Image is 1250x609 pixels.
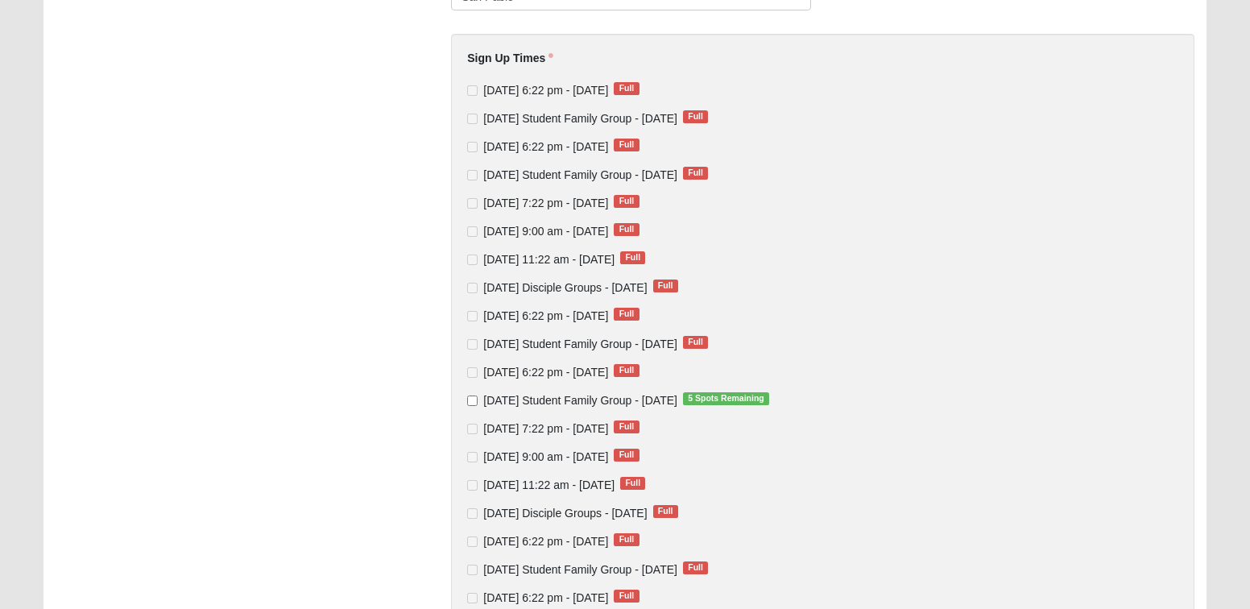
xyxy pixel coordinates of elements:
span: Full [614,364,639,377]
input: [DATE] 6:22 pm - [DATE]Full [467,311,478,321]
span: Full [653,505,678,518]
span: 5 Spots Remaining [683,392,769,405]
span: Full [614,308,639,321]
input: [DATE] Student Family Group - [DATE]5 Spots Remaining [467,396,478,406]
span: [DATE] 6:22 pm - [DATE] [483,366,608,379]
input: [DATE] Disciple Groups - [DATE]Full [467,508,478,519]
span: Full [683,336,708,349]
span: Full [620,251,645,264]
span: Full [614,533,639,546]
input: [DATE] Student Family Group - [DATE]Full [467,565,478,575]
span: Full [683,561,708,574]
span: Full [614,449,639,462]
span: Full [683,167,708,180]
span: Full [614,590,639,603]
span: [DATE] 6:22 pm - [DATE] [483,309,608,322]
span: [DATE] Disciple Groups - [DATE] [483,507,647,520]
input: [DATE] 7:22 pm - [DATE]Full [467,198,478,209]
input: [DATE] 7:22 pm - [DATE]Full [467,424,478,434]
input: [DATE] 6:22 pm - [DATE]Full [467,593,478,603]
span: [DATE] 6:22 pm - [DATE] [483,535,608,548]
span: [DATE] Student Family Group - [DATE] [483,338,677,350]
span: [DATE] 11:22 am - [DATE] [483,253,615,266]
input: [DATE] Student Family Group - [DATE]Full [467,114,478,124]
span: [DATE] 7:22 pm - [DATE] [483,422,608,435]
input: [DATE] 6:22 pm - [DATE]Full [467,142,478,152]
input: [DATE] 6:22 pm - [DATE]Full [467,536,478,547]
input: [DATE] 6:22 pm - [DATE]Full [467,85,478,96]
input: [DATE] 6:22 pm - [DATE]Full [467,367,478,378]
span: [DATE] 6:22 pm - [DATE] [483,140,608,153]
input: [DATE] 11:22 am - [DATE]Full [467,255,478,265]
span: Full [653,280,678,292]
span: [DATE] 9:00 am - [DATE] [483,225,608,238]
span: [DATE] 11:22 am - [DATE] [483,478,615,491]
span: [DATE] 7:22 pm - [DATE] [483,197,608,209]
input: [DATE] Student Family Group - [DATE]Full [467,339,478,350]
span: [DATE] 9:00 am - [DATE] [483,450,608,463]
label: Sign Up Times [467,50,553,66]
span: [DATE] Student Family Group - [DATE] [483,168,677,181]
input: [DATE] 9:00 am - [DATE]Full [467,452,478,462]
input: [DATE] Student Family Group - [DATE]Full [467,170,478,180]
span: [DATE] 6:22 pm - [DATE] [483,591,608,604]
span: Full [620,477,645,490]
span: Full [683,110,708,123]
span: Full [614,82,639,95]
span: [DATE] Student Family Group - [DATE] [483,394,677,407]
input: [DATE] Disciple Groups - [DATE]Full [467,283,478,293]
input: [DATE] 9:00 am - [DATE]Full [467,226,478,237]
input: [DATE] 11:22 am - [DATE]Full [467,480,478,491]
span: Full [614,195,639,208]
span: [DATE] 6:22 pm - [DATE] [483,84,608,97]
span: Full [614,139,639,151]
span: Full [614,420,639,433]
span: [DATE] Student Family Group - [DATE] [483,563,677,576]
span: [DATE] Student Family Group - [DATE] [483,112,677,125]
span: Full [614,223,639,236]
span: [DATE] Disciple Groups - [DATE] [483,281,647,294]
